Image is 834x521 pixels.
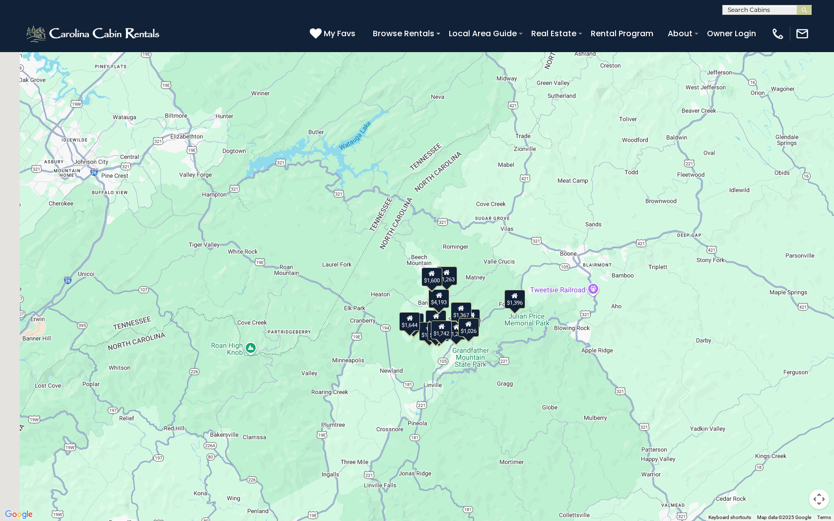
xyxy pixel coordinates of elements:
a: My Favs [310,27,358,40]
a: About [663,25,697,42]
a: Owner Login [702,25,761,42]
img: mail-regular-white.png [795,27,809,41]
a: Browse Rentals [368,25,439,42]
a: Local Area Guide [444,25,522,42]
img: phone-regular-white.png [771,27,785,41]
span: My Favs [324,27,355,40]
a: Rental Program [586,25,658,42]
a: Real Estate [526,25,581,42]
img: White-1-2.png [25,24,162,44]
